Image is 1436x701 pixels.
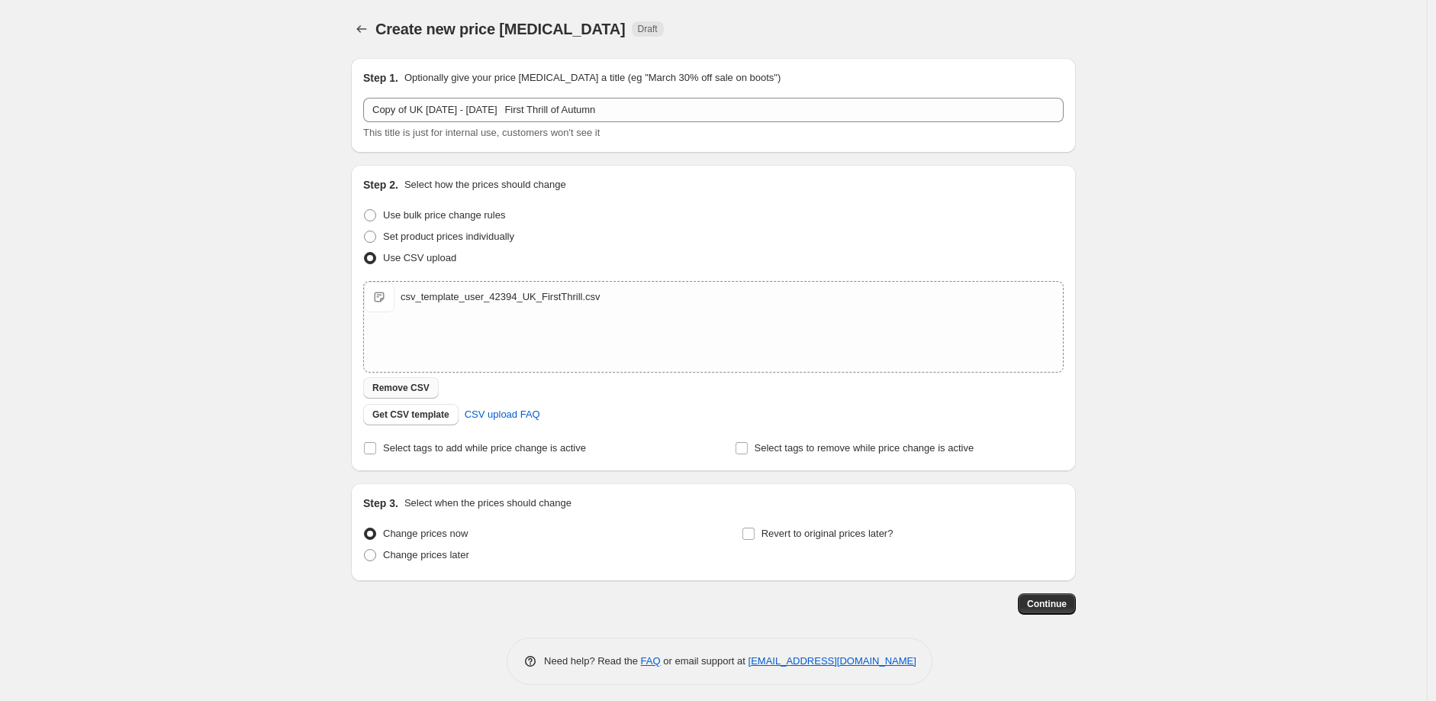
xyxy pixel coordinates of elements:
input: 30% off holiday sale [363,98,1064,122]
span: Create new price [MEDICAL_DATA] [375,21,626,37]
h2: Step 1. [363,70,398,86]
span: Select tags to remove while price change is active [755,442,974,454]
span: Remove CSV [372,382,430,394]
a: FAQ [641,655,661,667]
button: Continue [1018,593,1076,615]
span: Set product prices individually [383,231,514,242]
span: Continue [1027,598,1067,610]
span: Need help? Read the [544,655,641,667]
p: Optionally give your price [MEDICAL_DATA] a title (eg "March 30% off sale on boots") [404,70,781,86]
span: CSV upload FAQ [465,407,540,422]
span: Use CSV upload [383,252,456,263]
button: Get CSV template [363,404,459,425]
div: csv_template_user_42394_UK_FirstThrill.csv [401,289,600,305]
span: Change prices now [383,528,468,539]
span: Change prices later [383,549,469,560]
span: Select tags to add while price change is active [383,442,586,454]
h2: Step 2. [363,177,398,192]
span: Use bulk price change rules [383,209,505,221]
span: or email support at [661,655,749,667]
span: This title is just for internal use, customers won't see it [363,127,600,138]
a: CSV upload FAQ [456,402,549,427]
span: Get CSV template [372,409,449,421]
button: Remove CSV [363,377,439,399]
p: Select when the prices should change [404,496,572,511]
button: Price change jobs [351,18,372,40]
p: Select how the prices should change [404,177,566,192]
a: [EMAIL_ADDRESS][DOMAIN_NAME] [749,655,916,667]
h2: Step 3. [363,496,398,511]
span: Revert to original prices later? [761,528,893,539]
span: Draft [638,23,658,35]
